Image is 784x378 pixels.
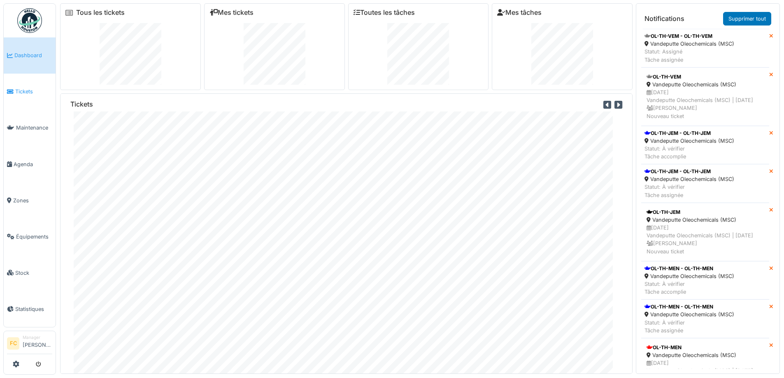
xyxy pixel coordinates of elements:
div: Vandeputte Oleochemicals (MSC) [644,137,734,145]
div: Vandeputte Oleochemicals (MSC) [644,311,734,318]
span: Stock [15,269,52,277]
div: [DATE] Vandeputte Oleochemicals (MSC) | [DATE] [PERSON_NAME] Nouveau ticket [647,224,764,255]
a: Tickets [4,74,56,110]
div: OL-TH-VEM - OL-TH-VEM [644,32,734,40]
div: OL-TH-VEM [647,73,764,81]
span: Tickets [15,88,52,95]
div: Statut: À vérifier Tâche assignée [644,183,734,199]
span: Agenda [14,160,52,168]
div: Vandeputte Oleochemicals (MSC) [644,40,734,48]
a: Supprimer tout [723,12,771,26]
div: Vandeputte Oleochemicals (MSC) [644,175,734,183]
a: Zones [4,182,56,218]
a: FC Manager[PERSON_NAME] [7,334,52,354]
a: Statistiques [4,291,56,327]
div: OL-TH-JEM [647,209,764,216]
a: OL-TH-JEM - OL-TH-JEM Vandeputte Oleochemicals (MSC) Statut: À vérifierTâche assignée [641,164,769,203]
div: Statut: À vérifier Tâche accomplie [644,145,734,160]
a: OL-TH-VEM - OL-TH-VEM Vandeputte Oleochemicals (MSC) Statut: AssignéTâche assignée [641,29,769,67]
a: OL-TH-MEN - OL-TH-MEN Vandeputte Oleochemicals (MSC) Statut: À vérifierTâche assignée [641,299,769,338]
div: OL-TH-JEM - OL-TH-JEM [644,168,734,175]
a: Agenda [4,146,56,182]
a: Tous les tickets [76,9,125,16]
div: Vandeputte Oleochemicals (MSC) [644,272,734,280]
div: Manager [23,334,52,341]
div: OL-TH-MEN [647,344,764,351]
h6: Notifications [644,15,684,23]
a: Mes tâches [497,9,542,16]
div: Statut: À vérifier Tâche accomplie [644,280,734,296]
span: Statistiques [15,305,52,313]
li: [PERSON_NAME] [23,334,52,352]
div: Vandeputte Oleochemicals (MSC) [647,351,764,359]
div: Statut: À vérifier Tâche assignée [644,319,734,334]
a: OL-TH-JEM Vandeputte Oleochemicals (MSC) [DATE]Vandeputte Oleochemicals (MSC) | [DATE] [PERSON_NA... [641,203,769,261]
h6: Tickets [70,100,93,108]
div: Statut: Assigné Tâche assignée [644,48,734,63]
a: Équipements [4,218,56,255]
a: Dashboard [4,37,56,74]
a: OL-TH-VEM Vandeputte Oleochemicals (MSC) [DATE]Vandeputte Oleochemicals (MSC) | [DATE] [PERSON_NA... [641,67,769,126]
a: OL-TH-MEN - OL-TH-MEN Vandeputte Oleochemicals (MSC) Statut: À vérifierTâche accomplie [641,261,769,300]
a: Toutes les tâches [354,9,415,16]
span: Dashboard [14,51,52,59]
div: [DATE] Vandeputte Oleochemicals (MSC) | [DATE] [PERSON_NAME] Nouveau ticket [647,88,764,120]
span: Zones [13,197,52,204]
a: Stock [4,255,56,291]
a: OL-TH-JEM - OL-TH-JEM Vandeputte Oleochemicals (MSC) Statut: À vérifierTâche accomplie [641,126,769,165]
span: Équipements [16,233,52,241]
span: Maintenance [16,124,52,132]
div: OL-TH-MEN - OL-TH-MEN [644,303,734,311]
div: Vandeputte Oleochemicals (MSC) [647,81,764,88]
a: Maintenance [4,110,56,146]
div: OL-TH-MEN - OL-TH-MEN [644,265,734,272]
li: FC [7,337,19,350]
img: Badge_color-CXgf-gQk.svg [17,8,42,33]
div: Vandeputte Oleochemicals (MSC) [647,216,764,224]
a: Mes tickets [209,9,254,16]
div: OL-TH-JEM - OL-TH-JEM [644,130,734,137]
